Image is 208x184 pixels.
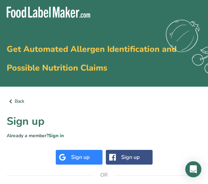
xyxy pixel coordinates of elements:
img: Food Label Maker [7,7,90,18]
p: Already a member? [7,132,201,139]
a: Back [7,97,201,105]
span: Get Automated Allergen Identification and Possible Nutrition Claims [7,43,177,74]
div: Sign up [71,153,89,161]
a: Sign in [48,132,64,139]
div: Open Intercom Messenger [185,161,201,177]
div: Sign up [121,153,140,161]
h1: Sign up [7,113,201,129]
